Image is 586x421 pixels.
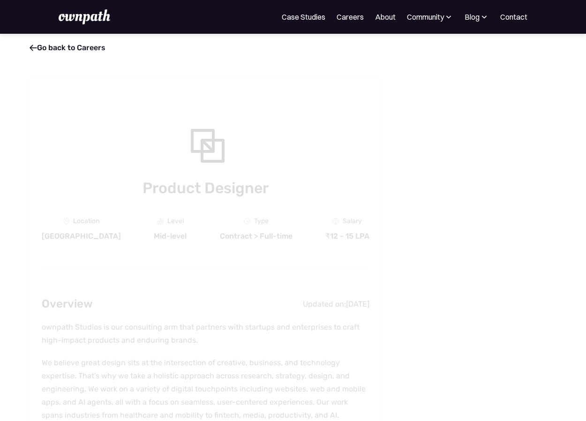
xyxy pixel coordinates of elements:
[42,232,121,241] div: [GEOGRAPHIC_DATA]
[465,11,480,23] div: Blog
[375,11,396,23] a: About
[303,299,346,308] div: Updated on:
[30,43,105,52] a: Go back to Careers
[332,218,339,225] img: Money Icon - Job Board X Webflow Template
[167,218,183,225] div: Level
[42,321,369,347] p: ownpath Studios is our consulting arm that partners with startups and enterprises to craft high-i...
[465,11,489,23] div: Blog
[500,11,527,23] a: Contact
[42,177,369,199] h1: Product Designer
[243,218,250,225] img: Clock Icon - Job Board X Webflow Template
[337,11,364,23] a: Careers
[30,43,37,53] span: 
[219,232,292,241] div: Contract > Full-time
[407,11,453,23] div: Community
[42,295,93,313] h2: Overview
[154,232,187,241] div: Mid-level
[346,299,369,308] div: [DATE]
[63,218,69,225] img: Location Icon - Job Board X Webflow Template
[73,218,99,225] div: Location
[325,232,369,241] div: ₹12 - 15 LPA
[282,11,325,23] a: Case Studies
[343,218,362,225] div: Salary
[254,218,268,225] div: Type
[157,218,163,225] img: Graph Icon - Job Board X Webflow Template
[407,11,444,23] div: Community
